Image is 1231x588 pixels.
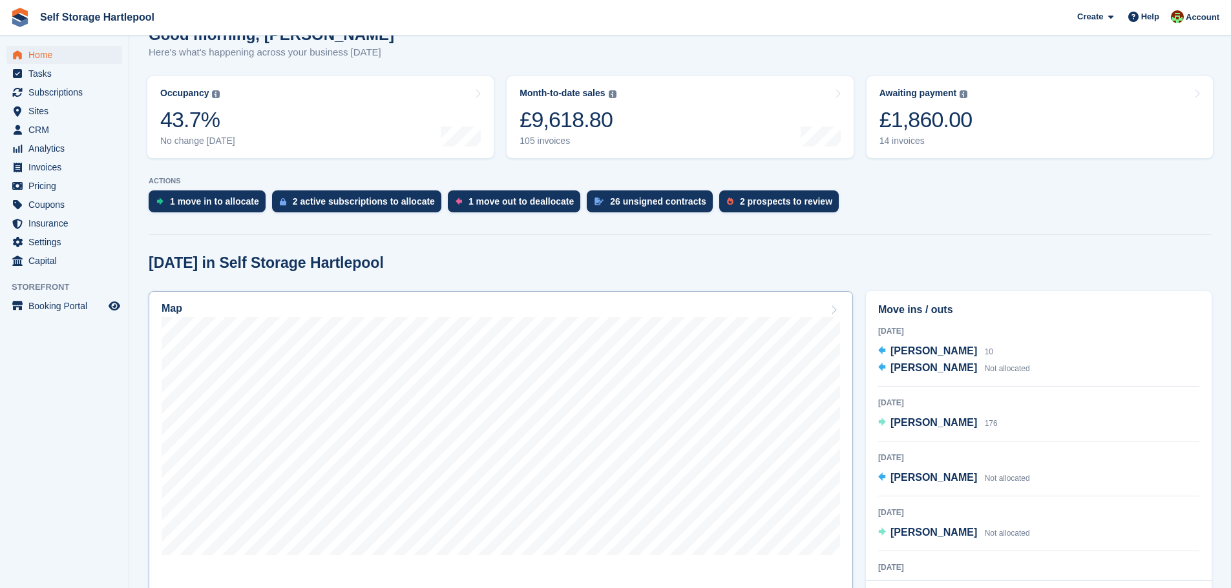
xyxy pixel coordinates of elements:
[6,65,122,83] a: menu
[28,83,106,101] span: Subscriptions
[507,76,853,158] a: Month-to-date sales £9,618.80 105 invoices
[878,562,1199,573] div: [DATE]
[878,452,1199,463] div: [DATE]
[985,419,998,428] span: 176
[12,281,129,294] span: Storefront
[1077,10,1103,23] span: Create
[28,139,106,157] span: Analytics
[6,46,122,64] a: menu
[149,45,394,60] p: Here's what's happening across your business [DATE]
[890,472,977,483] span: [PERSON_NAME]
[740,196,832,207] div: 2 prospects to review
[610,196,706,207] div: 26 unsigned contracts
[6,102,122,120] a: menu
[879,88,957,99] div: Awaiting payment
[156,198,163,205] img: move_ins_to_allocate_icon-fdf77a2bb77ea45bf5b3d319d69a93e2d87916cf1d5bf7949dd705db3b84f3ca.svg
[6,233,122,251] a: menu
[160,136,235,147] div: No change [DATE]
[35,6,160,28] a: Self Storage Hartlepool
[594,198,604,205] img: contract_signature_icon-13c848040528278c33f63329250d36e43548de30e8caae1d1a13099fd9432cc5.svg
[6,139,122,157] a: menu
[6,297,122,315] a: menu
[587,190,719,219] a: 26 unsigned contracts
[878,360,1030,377] a: [PERSON_NAME] Not allocated
[170,196,259,207] div: 1 move in to allocate
[1141,10,1159,23] span: Help
[985,364,1030,373] span: Not allocated
[162,303,182,314] h2: Map
[280,198,286,206] img: active_subscription_to_allocate_icon-d502201f5373d7db506a760aba3b589e785aa758c864c3986d89f69b8ff3...
[609,90,616,98] img: icon-info-grey-7440780725fd019a000dd9b08b2336e03edf1995a4989e88bcd33f0948082b44.svg
[468,196,574,207] div: 1 move out to deallocate
[28,121,106,139] span: CRM
[878,343,993,360] a: [PERSON_NAME] 10
[28,177,106,195] span: Pricing
[878,525,1030,542] a: [PERSON_NAME] Not allocated
[520,88,605,99] div: Month-to-date sales
[107,298,122,314] a: Preview store
[28,252,106,270] span: Capital
[878,415,998,432] a: [PERSON_NAME] 176
[160,88,209,99] div: Occupancy
[878,325,1199,337] div: [DATE]
[10,8,30,27] img: stora-icon-8386f47178a22dfd0bd8f6a31ec36ba5ce8667c1dd55bd0f319d3a0aa187defe.svg
[890,362,977,373] span: [PERSON_NAME]
[890,417,977,428] span: [PERSON_NAME]
[879,106,973,133] div: £1,860.00
[149,190,272,219] a: 1 move in to allocate
[28,65,106,83] span: Tasks
[1186,11,1219,24] span: Account
[149,177,1212,185] p: ACTIONS
[28,158,106,176] span: Invoices
[878,507,1199,518] div: [DATE]
[727,198,733,205] img: prospect-51fa495bee0391a8d652442698ab0144808aea92771e9ea1ae160a38d050c398.svg
[212,90,220,98] img: icon-info-grey-7440780725fd019a000dd9b08b2336e03edf1995a4989e88bcd33f0948082b44.svg
[985,529,1030,538] span: Not allocated
[719,190,845,219] a: 2 prospects to review
[293,196,435,207] div: 2 active subscriptions to allocate
[28,196,106,214] span: Coupons
[6,177,122,195] a: menu
[149,254,384,272] h2: [DATE] in Self Storage Hartlepool
[448,190,587,219] a: 1 move out to deallocate
[867,76,1213,158] a: Awaiting payment £1,860.00 14 invoices
[985,474,1030,483] span: Not allocated
[6,196,122,214] a: menu
[272,190,448,219] a: 2 active subscriptions to allocate
[6,121,122,139] a: menu
[160,106,235,133] div: 43.7%
[520,136,616,147] div: 105 invoices
[6,158,122,176] a: menu
[520,106,616,133] div: £9,618.80
[28,233,106,251] span: Settings
[878,470,1030,487] a: [PERSON_NAME] Not allocated
[28,102,106,120] span: Sites
[6,214,122,232] a: menu
[1171,10,1184,23] img: Woods Removals
[28,46,106,64] span: Home
[28,214,106,232] span: Insurance
[28,297,106,315] span: Booking Portal
[960,90,967,98] img: icon-info-grey-7440780725fd019a000dd9b08b2336e03edf1995a4989e88bcd33f0948082b44.svg
[147,76,494,158] a: Occupancy 43.7% No change [DATE]
[6,252,122,270] a: menu
[890,527,977,538] span: [PERSON_NAME]
[878,302,1199,318] h2: Move ins / outs
[456,198,462,205] img: move_outs_to_deallocate_icon-f764333ba52eb49d3ac5e1228854f67142a1ed5810a6f6cc68b1a99e826820c5.svg
[6,83,122,101] a: menu
[890,345,977,356] span: [PERSON_NAME]
[879,136,973,147] div: 14 invoices
[878,397,1199,409] div: [DATE]
[985,347,993,356] span: 10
